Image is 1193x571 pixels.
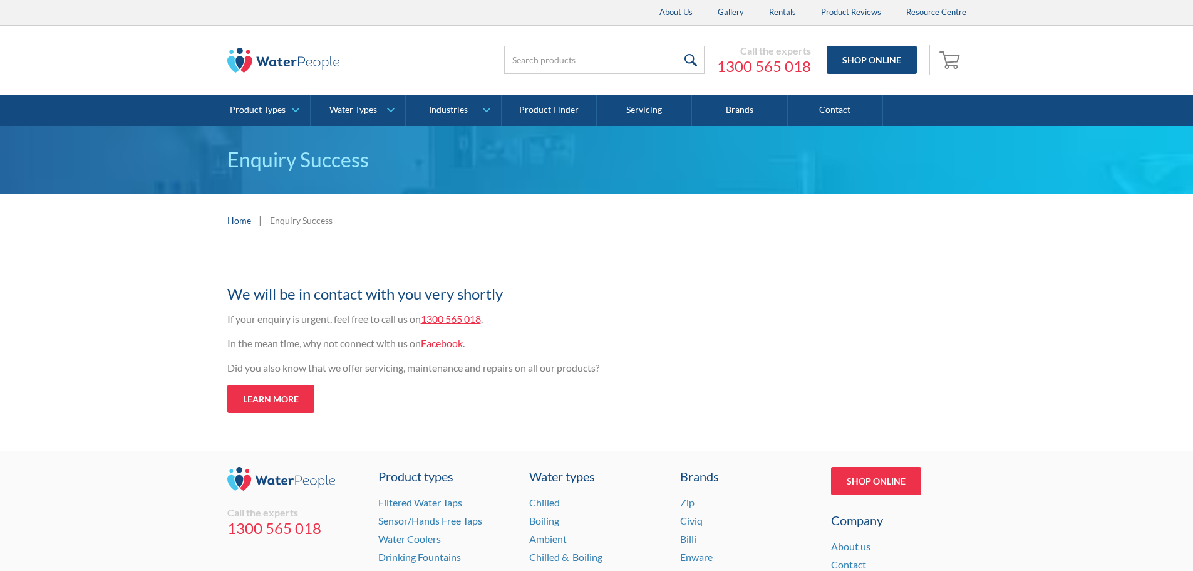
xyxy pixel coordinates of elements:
[257,212,264,228] div: |
[939,50,963,70] img: shopping cart
[227,283,716,305] h2: We will be in contact with you very shortly
[504,46,705,74] input: Search products
[270,214,333,227] div: Enquiry Success
[227,312,716,327] p: If your enquiry is urgent, feel free to call us on .
[378,515,482,526] a: Sensor/Hands Free Taps
[788,95,883,126] a: Contact
[230,105,286,115] div: Product Types
[597,95,692,126] a: Servicing
[529,467,664,486] a: Water types
[378,496,462,508] a: Filtered Water Taps
[831,467,921,495] a: Shop Online
[406,95,500,126] a: Industries
[680,467,815,486] div: Brands
[680,496,695,508] a: Zip
[378,551,461,563] a: Drinking Fountains
[429,105,468,115] div: Industries
[227,360,716,375] p: Did you also know that we offer servicing, maintenance and repairs on all our products?
[717,45,811,57] div: Call the experts
[227,385,314,413] a: Learn more
[215,95,310,126] a: Product Types
[680,533,696,545] a: Billi
[680,515,703,526] a: Civiq
[827,46,917,74] a: Shop Online
[680,551,713,563] a: Enware
[831,558,866,570] a: Contact
[227,519,363,538] a: 1300 565 018
[227,145,966,175] p: Enquiry Success
[831,511,966,530] div: Company
[421,313,481,325] a: 1300 565 018
[227,48,340,73] img: The Water People
[227,506,363,519] div: Call the experts
[329,105,377,115] div: Water Types
[692,95,787,126] a: Brands
[831,540,870,552] a: About us
[717,57,811,76] a: 1300 565 018
[529,533,567,545] a: Ambient
[936,45,966,75] a: Open cart
[227,259,716,276] h1: Thank you for your enquiry
[227,214,251,227] a: Home
[311,95,405,126] a: Water Types
[227,336,716,351] p: In the mean time, why not connect with us on .
[378,533,441,545] a: Water Coolers
[529,496,560,508] a: Chilled
[421,337,463,349] a: Facebook
[502,95,597,126] a: Product Finder
[378,467,514,486] a: Product types
[529,551,602,563] a: Chilled & Boiling
[529,515,559,526] a: Boiling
